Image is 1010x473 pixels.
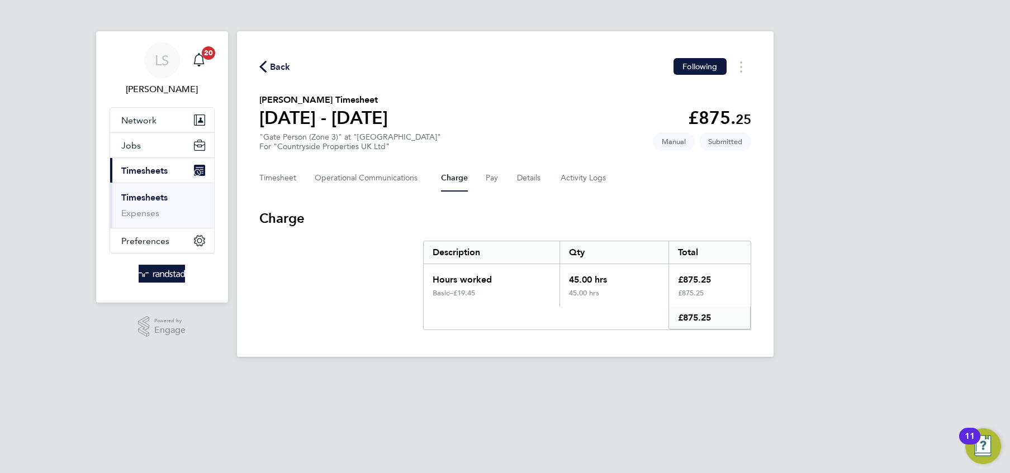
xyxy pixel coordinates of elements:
[423,241,751,330] div: Charge
[259,142,441,151] div: For "Countryside Properties UK Ltd"
[449,288,453,298] span: –
[110,158,214,183] button: Timesheets
[110,83,215,96] span: Lewis Saunders
[315,165,423,192] button: Operational Communications
[138,316,186,337] a: Powered byEngage
[121,165,168,176] span: Timesheets
[270,60,291,74] span: Back
[559,289,668,307] div: 45.00 hrs
[561,165,608,192] button: Activity Logs
[682,61,717,71] span: Following
[121,140,141,151] span: Jobs
[259,60,291,74] button: Back
[453,289,551,298] div: £19.45
[965,428,1001,464] button: Open Resource Center, 11 new notifications
[110,183,214,228] div: Timesheets
[441,165,468,192] button: Charge
[259,209,751,330] section: Charge
[259,132,441,151] div: "Gate Person (Zone 3)" at "[GEOGRAPHIC_DATA]"
[154,326,186,335] span: Engage
[202,46,215,60] span: 20
[653,132,695,151] span: This timesheet was manually created.
[259,107,388,129] h1: [DATE] - [DATE]
[559,264,668,289] div: 45.00 hrs
[139,265,185,283] img: randstad-logo-retina.png
[731,58,751,75] button: Timesheets Menu
[121,236,169,246] span: Preferences
[188,42,210,78] a: 20
[121,192,168,203] a: Timesheets
[121,115,157,126] span: Network
[96,31,228,303] nav: Main navigation
[110,133,214,157] button: Jobs
[433,289,453,298] div: Basic
[668,241,750,264] div: Total
[154,316,186,326] span: Powered by
[259,209,751,227] h3: Charge
[688,107,751,128] app-decimal: £875.
[668,307,750,329] div: £875.25
[110,42,215,96] a: LS[PERSON_NAME]
[121,208,159,218] a: Expenses
[965,436,975,451] div: 11
[110,228,214,253] button: Preferences
[110,265,215,283] a: Go to home page
[486,165,499,192] button: Pay
[668,264,750,289] div: £875.25
[517,165,543,192] button: Details
[155,53,169,68] span: LS
[559,241,668,264] div: Qty
[699,132,751,151] span: This timesheet is Submitted.
[674,58,726,75] button: Following
[736,111,751,127] span: 25
[424,264,560,289] div: Hours worked
[259,93,388,107] h2: [PERSON_NAME] Timesheet
[110,108,214,132] button: Network
[424,241,560,264] div: Description
[259,165,297,192] button: Timesheet
[668,289,750,307] div: £875.25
